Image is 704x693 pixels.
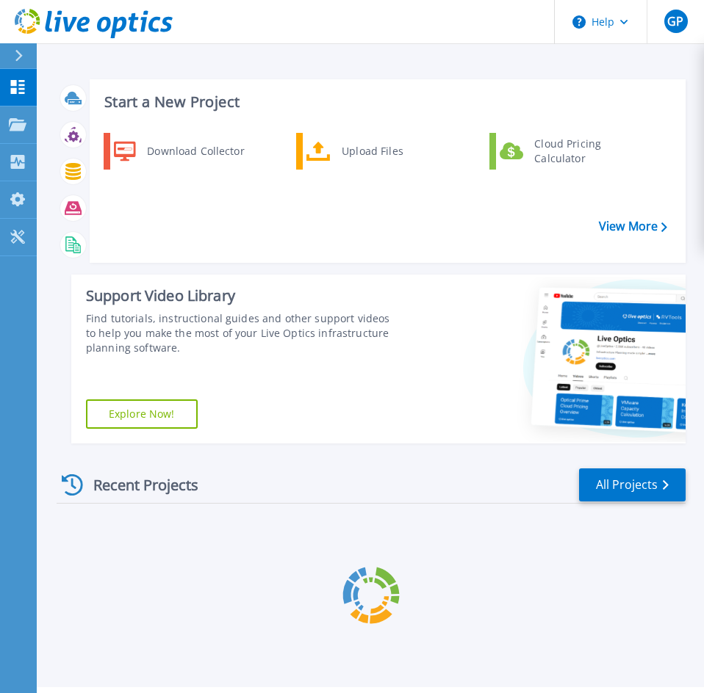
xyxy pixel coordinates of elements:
[667,15,683,27] span: GP
[579,468,686,501] a: All Projects
[86,311,401,355] div: Find tutorials, instructional guides and other support videos to help you make the most of your L...
[86,399,198,429] a: Explore Now!
[296,133,447,170] a: Upload Files
[489,133,640,170] a: Cloud Pricing Calculator
[599,219,667,233] a: View More
[86,286,401,305] div: Support Video Library
[140,137,251,166] div: Download Collector
[104,133,254,170] a: Download Collector
[57,467,218,503] div: Recent Projects
[104,94,667,110] h3: Start a New Project
[334,137,443,166] div: Upload Files
[527,137,636,166] div: Cloud Pricing Calculator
